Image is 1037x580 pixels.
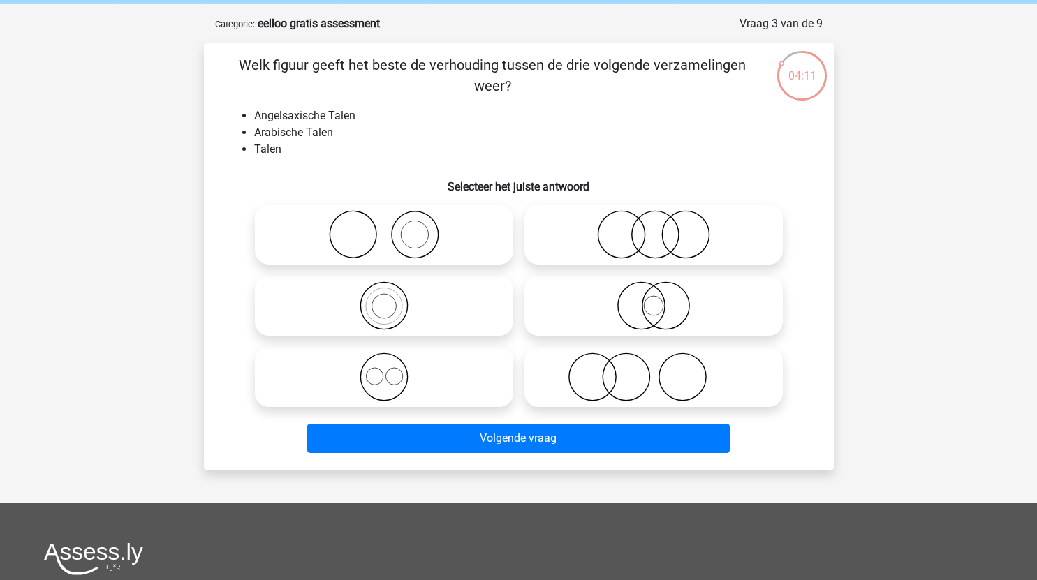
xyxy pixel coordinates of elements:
[226,54,759,96] p: Welk figuur geeft het beste de verhouding tussen de drie volgende verzamelingen weer?
[254,141,811,158] li: Talen
[307,424,730,453] button: Volgende vraag
[44,542,143,575] img: Assessly logo
[776,50,828,84] div: 04:11
[226,169,811,193] h6: Selecteer het juiste antwoord
[215,19,255,29] small: Categorie:
[740,15,823,32] div: Vraag 3 van de 9
[258,17,380,30] strong: eelloo gratis assessment
[254,124,811,141] li: Arabische Talen
[254,107,811,124] li: Angelsaxische Talen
